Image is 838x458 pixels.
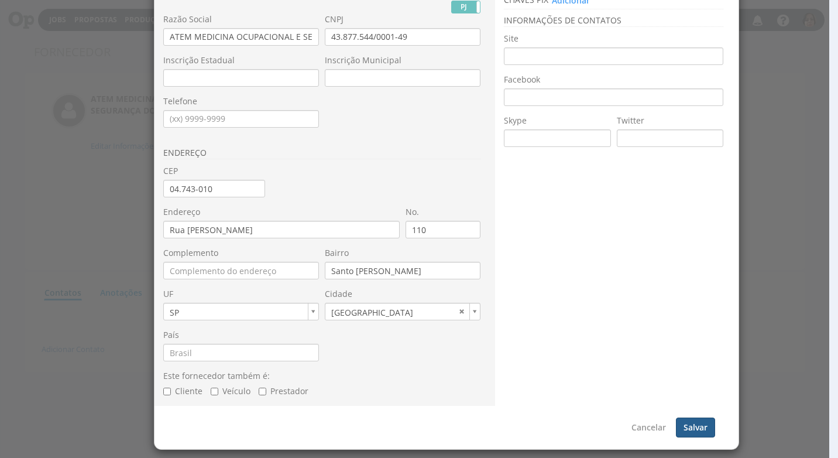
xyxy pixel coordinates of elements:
input: Cliente [163,388,171,395]
label: Bairro [325,247,349,259]
input: Complemento do endereço [163,262,319,279]
label: Complemento [163,247,218,259]
label: UF [163,288,173,300]
input: Veículo [211,388,218,395]
input: 00.000.000/0000-00 [325,28,480,46]
input: Prestador [259,388,266,395]
a: SP [163,303,319,320]
input: (xx) 9999-9999 [163,110,319,128]
label: PJ [452,1,480,13]
label: Veículo [211,385,250,397]
label: Skype [504,115,527,127]
label: País [163,329,179,341]
label: No. [406,206,419,218]
h3: Informações de Contatos [504,16,724,27]
label: Facebook [504,74,540,86]
label: CNPJ [325,13,344,25]
label: Twitter [617,115,644,127]
label: Este fornecedor também é: [163,370,270,382]
span: SP [164,303,303,322]
label: Site [504,33,518,45]
label: CEP [163,165,178,177]
input: Digite o logradouro do cliente (Rua, Avenida, Alameda) [163,221,400,238]
label: Inscrição Estadual [163,54,235,66]
label: Razão Social [163,13,212,25]
h3: ENDEREÇO [163,148,480,159]
label: Telefone [163,95,197,107]
label: Cidade [325,288,352,300]
button: Salvar [676,418,715,438]
button: Cancelar [624,418,674,438]
label: Endereço [163,206,200,218]
label: Inscrição Municipal [325,54,401,66]
a: [GEOGRAPHIC_DATA] [325,303,480,320]
label: Prestador [259,385,308,397]
input: Brasil [163,344,319,361]
span: [GEOGRAPHIC_DATA] [325,303,455,322]
label: Cliente [163,385,202,397]
input: 00.000-000 [163,180,265,197]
